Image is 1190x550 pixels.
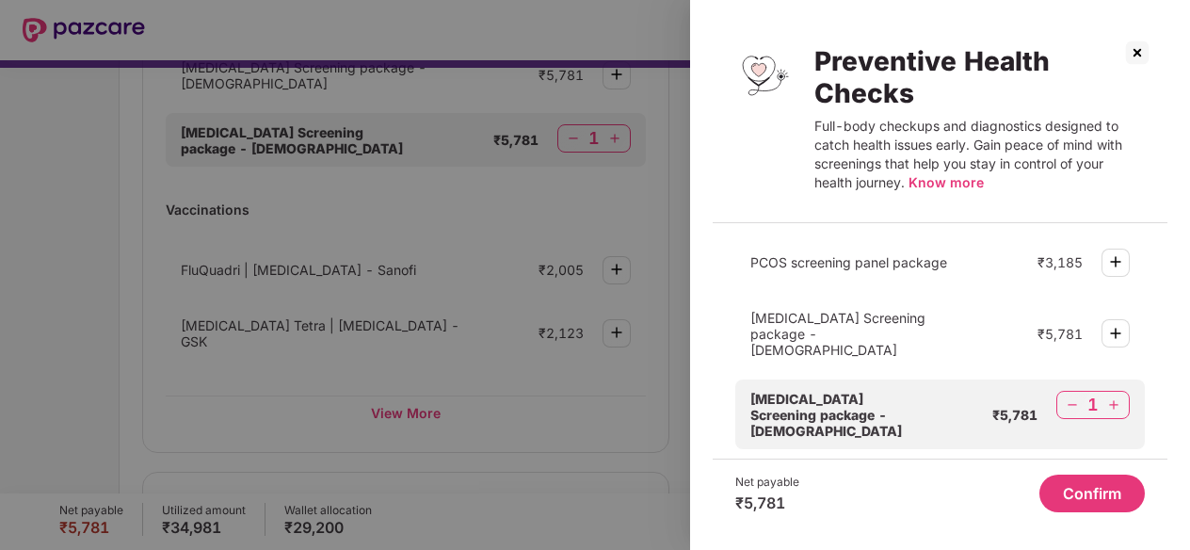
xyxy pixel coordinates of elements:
div: ₹5,781 [735,493,799,512]
span: PCOS screening panel package [750,254,947,270]
div: ₹5,781 [1037,326,1083,342]
div: ₹5,781 [992,407,1037,423]
img: svg+xml;base64,PHN2ZyBpZD0iUGx1cy0zMngzMiIgeG1sbnM9Imh0dHA6Ly93d3cudzMub3JnLzIwMDAvc3ZnIiB3aWR0aD... [1104,251,1127,273]
span: [MEDICAL_DATA] Screening package - [DEMOGRAPHIC_DATA] [750,391,902,439]
div: 1 [1087,394,1099,416]
img: svg+xml;base64,PHN2ZyBpZD0iUGx1cy0zMngzMiIgeG1sbnM9Imh0dHA6Ly93d3cudzMub3JnLzIwMDAvc3ZnIiB3aWR0aD... [1104,322,1127,345]
img: svg+xml;base64,PHN2ZyBpZD0iTWludXMtMzJ4MzIiIHhtbG5zPSJodHRwOi8vd3d3LnczLm9yZy8yMDAwL3N2ZyIgd2lkdG... [1063,396,1082,414]
img: svg+xml;base64,PHN2ZyBpZD0iQ3Jvc3MtMzJ4MzIiIHhtbG5zPSJodHRwOi8vd3d3LnczLm9yZy8yMDAwL3N2ZyIgd2lkdG... [1122,38,1152,68]
div: Net payable [735,475,799,490]
div: Full-body checkups and diagnostics designed to catch health issues early. Gain peace of mind with... [814,117,1145,192]
div: Preventive Health Checks [814,45,1145,109]
span: [MEDICAL_DATA] Screening package - [DEMOGRAPHIC_DATA] [750,310,925,358]
button: Confirm [1039,475,1145,512]
div: ₹3,185 [1037,254,1083,270]
img: svg+xml;base64,PHN2ZyBpZD0iUGx1cy0zMngzMiIgeG1sbnM9Imh0dHA6Ly93d3cudzMub3JnLzIwMDAvc3ZnIiB3aWR0aD... [1104,396,1123,414]
img: Preventive Health Checks [735,45,796,105]
span: Know more [909,174,984,190]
